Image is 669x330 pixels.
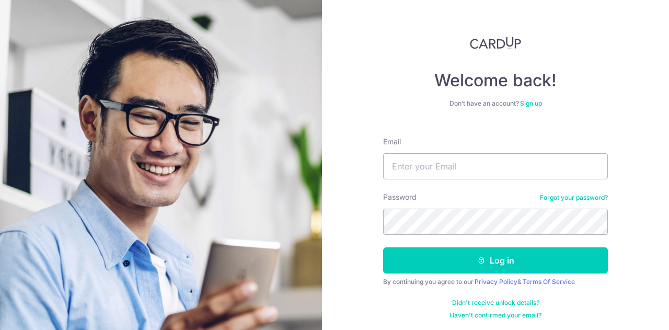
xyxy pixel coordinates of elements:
input: Enter your Email [383,153,608,179]
label: Password [383,192,417,202]
a: Haven't confirmed your email? [449,311,541,320]
div: By continuing you agree to our & [383,278,608,286]
label: Email [383,136,401,147]
a: Terms Of Service [523,278,575,286]
button: Log in [383,247,608,274]
div: Don’t have an account? [383,99,608,108]
a: Didn't receive unlock details? [452,299,539,307]
h4: Welcome back! [383,70,608,91]
a: Privacy Policy [475,278,517,286]
img: CardUp Logo [470,37,521,49]
a: Forgot your password? [540,194,608,202]
a: Sign up [520,99,542,107]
